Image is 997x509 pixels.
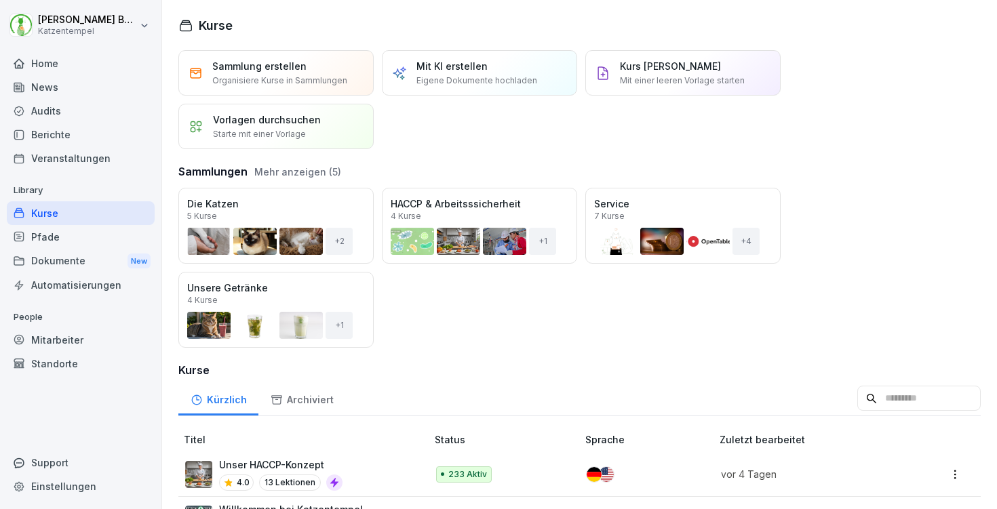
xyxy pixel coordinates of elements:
[187,281,365,295] p: Unsere Getränke
[391,197,568,211] p: HACCP & Arbeitsssicherheit
[720,432,914,447] p: Zuletzt bearbeitet
[585,432,714,447] p: Sprache
[219,457,343,472] p: Unser HACCP-Konzept
[187,197,365,211] p: Die Katzen
[585,188,781,264] a: Service7 Kurse+4
[258,381,345,415] a: Archiviert
[326,312,353,339] div: + 1
[391,212,421,220] p: 4 Kurse
[620,59,721,73] p: Kurs [PERSON_NAME]
[178,381,258,415] a: Kürzlich
[7,352,155,375] a: Standorte
[587,467,602,482] img: de.svg
[7,225,155,249] a: Pfade
[7,249,155,274] a: DokumenteNew
[259,474,321,491] p: 13 Lektionen
[416,75,537,87] p: Eigene Dokumente hochladen
[184,432,429,447] p: Titel
[7,328,155,352] a: Mitarbeiter
[237,476,250,489] p: 4.0
[7,180,155,201] p: Library
[185,461,212,488] img: mlsleav921hxy3akyctmymka.png
[38,26,137,36] p: Katzentempel
[178,272,374,348] a: Unsere Getränke4 Kurse+1
[187,296,218,304] p: 4 Kurse
[178,362,981,378] h3: Kurse
[732,228,760,255] div: + 4
[7,474,155,498] a: Einstellungen
[7,273,155,297] a: Automatisierungen
[254,165,341,179] button: Mehr anzeigen (5)
[721,467,897,481] p: vor 4 Tagen
[7,52,155,75] a: Home
[178,163,248,180] h3: Sammlungen
[7,75,155,99] a: News
[594,197,772,211] p: Service
[326,228,353,255] div: + 2
[594,212,625,220] p: 7 Kurse
[7,249,155,274] div: Dokumente
[620,75,745,87] p: Mit einer leeren Vorlage starten
[382,188,577,264] a: HACCP & Arbeitsssicherheit4 Kurse+1
[7,99,155,123] a: Audits
[599,467,614,482] img: us.svg
[7,123,155,146] a: Berichte
[212,75,347,87] p: Organisiere Kurse in Sammlungen
[7,146,155,170] a: Veranstaltungen
[448,468,487,481] p: 233 Aktiv
[7,451,155,474] div: Support
[435,432,581,447] p: Status
[212,59,307,73] p: Sammlung erstellen
[38,14,137,26] p: [PERSON_NAME] Benedix
[416,59,488,73] p: Mit KI erstellen
[213,128,306,140] p: Starte mit einer Vorlage
[178,188,374,264] a: Die Katzen5 Kurse+2
[7,306,155,328] p: People
[199,16,233,35] h1: Kurse
[7,201,155,225] a: Kurse
[529,228,556,255] div: + 1
[128,253,151,269] div: New
[187,212,217,220] p: 5 Kurse
[213,113,321,127] p: Vorlagen durchsuchen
